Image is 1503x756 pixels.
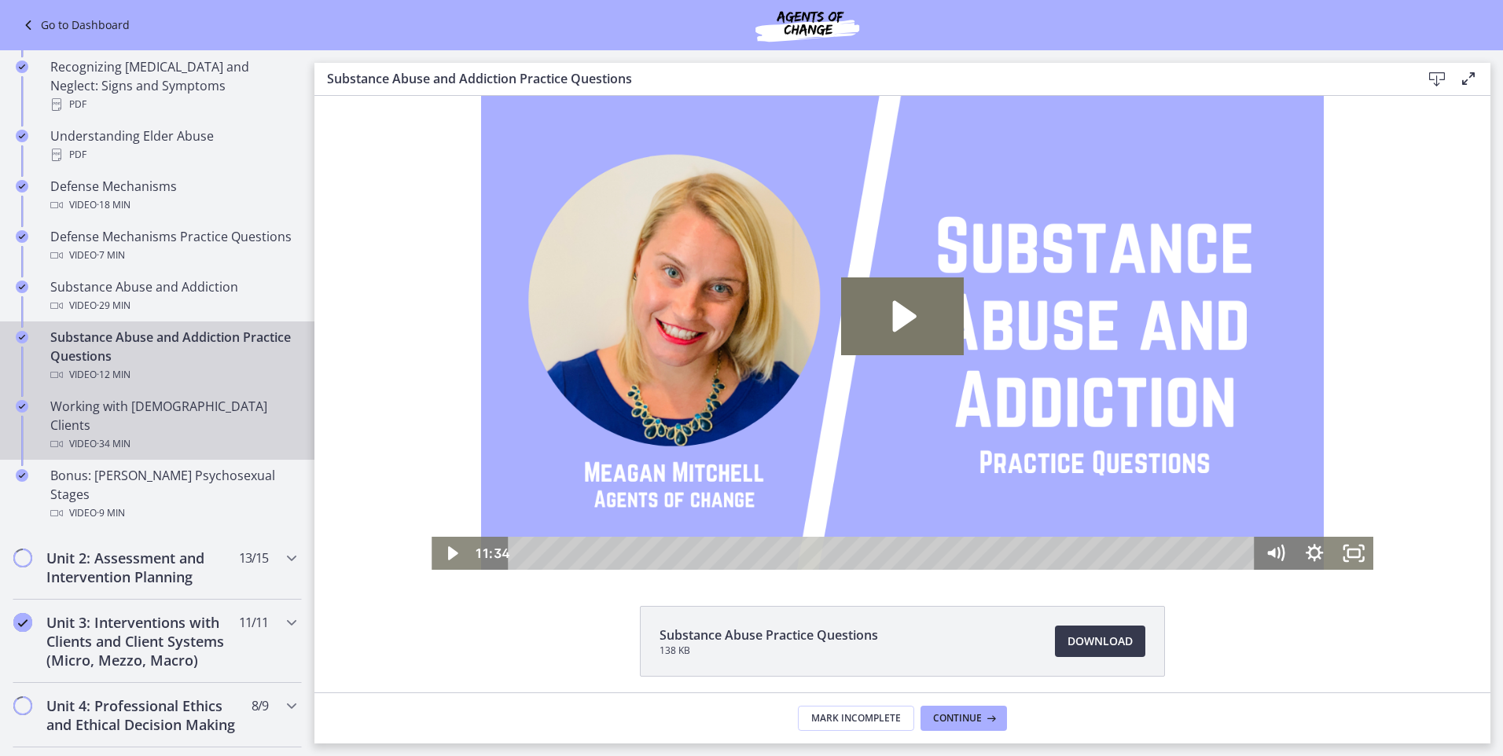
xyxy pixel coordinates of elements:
[1068,632,1133,651] span: Download
[50,196,296,215] div: Video
[50,466,296,523] div: Bonus: [PERSON_NAME] Psychosexual Stages
[239,549,268,567] span: 13 / 15
[50,328,296,384] div: Substance Abuse and Addiction Practice Questions
[97,296,130,315] span: · 29 min
[16,230,28,243] i: Completed
[117,441,156,474] button: Play Video
[97,196,130,215] span: · 18 min
[13,613,32,632] i: Completed
[46,613,238,670] h2: Unit 3: Interventions with Clients and Client Systems (Micro, Mezzo, Macro)
[50,504,296,523] div: Video
[660,644,878,657] span: 138 KB
[50,177,296,215] div: Defense Mechanisms
[314,96,1490,570] iframe: Video Lesson
[19,16,130,35] a: Go to Dashboard
[527,182,649,260] button: Play Video: cbe21fpt4o1cl02sibo0.mp4
[97,504,125,523] span: · 9 min
[50,127,296,164] div: Understanding Elder Abuse
[46,696,238,734] h2: Unit 4: Professional Ethics and Ethical Decision Making
[50,246,296,265] div: Video
[50,296,296,315] div: Video
[1020,441,1059,474] button: Fullscreen
[16,400,28,413] i: Completed
[16,469,28,482] i: Completed
[921,706,1007,731] button: Continue
[327,69,1396,88] h3: Substance Abuse and Addiction Practice Questions
[50,227,296,265] div: Defense Mechanisms Practice Questions
[933,712,982,725] span: Continue
[16,130,28,142] i: Completed
[46,549,238,586] h2: Unit 2: Assessment and Intervention Planning
[239,613,268,632] span: 11 / 11
[811,712,901,725] span: Mark Incomplete
[50,145,296,164] div: PDF
[660,626,878,644] span: Substance Abuse Practice Questions
[16,180,28,193] i: Completed
[16,281,28,293] i: Completed
[252,696,268,715] span: 8 / 9
[50,397,296,453] div: Working with [DEMOGRAPHIC_DATA] Clients
[941,441,980,474] button: Mute
[980,441,1020,474] button: Show settings menu
[798,706,914,731] button: Mark Incomplete
[50,57,296,114] div: Recognizing [MEDICAL_DATA] and Neglect: Signs and Symptoms
[97,246,125,265] span: · 7 min
[713,6,902,44] img: Agents of Change
[50,95,296,114] div: PDF
[208,441,932,474] div: Playbar
[1055,626,1145,657] a: Download
[16,331,28,343] i: Completed
[50,435,296,453] div: Video
[50,365,296,384] div: Video
[16,61,28,73] i: Completed
[97,365,130,384] span: · 12 min
[50,277,296,315] div: Substance Abuse and Addiction
[97,435,130,453] span: · 34 min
